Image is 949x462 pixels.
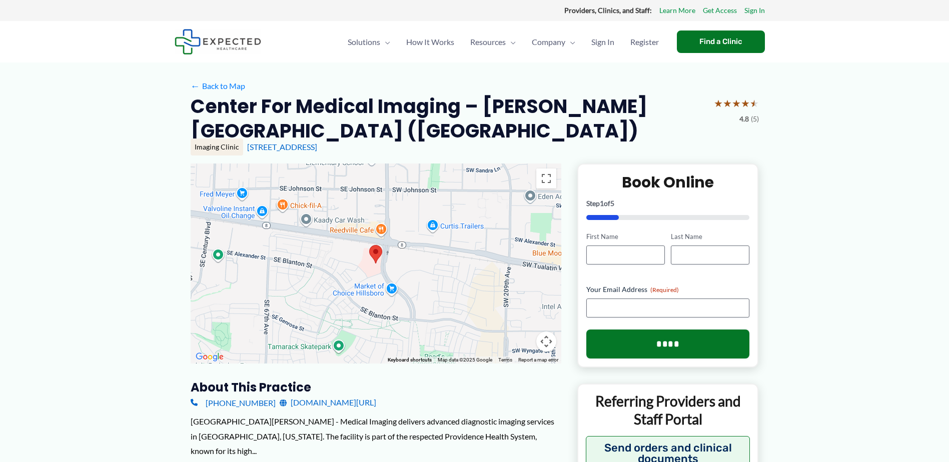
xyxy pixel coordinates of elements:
button: Map camera controls [536,331,556,351]
a: Open this area in Google Maps (opens a new window) [193,350,226,363]
a: [DOMAIN_NAME][URL] [280,395,376,410]
span: Resources [470,24,506,59]
a: Report a map error [518,357,558,362]
h2: Book Online [586,172,750,192]
span: Sign In [591,24,614,59]
button: Keyboard shortcuts [388,356,432,363]
div: [GEOGRAPHIC_DATA][PERSON_NAME] - Medical Imaging delivers advanced diagnostic imaging services in... [191,414,561,458]
span: ★ [741,94,750,112]
a: Find a Clinic [677,30,765,53]
h3: About this practice [191,379,561,395]
span: (Required) [650,286,679,293]
a: ResourcesMenu Toggle [462,24,524,59]
span: Register [630,24,659,59]
span: 4.8 [739,112,749,125]
span: How It Works [406,24,454,59]
span: (5) [751,112,759,125]
span: ← [191,81,200,90]
a: ←Back to Map [191,78,245,93]
a: Register [622,24,667,59]
a: How It Works [398,24,462,59]
span: ★ [732,94,741,112]
span: ★ [750,94,759,112]
strong: Providers, Clinics, and Staff: [564,6,652,14]
nav: Primary Site Navigation [340,24,667,59]
h2: Center for Medical Imaging – [PERSON_NAME][GEOGRAPHIC_DATA] ([GEOGRAPHIC_DATA]) [191,94,706,143]
button: Toggle fullscreen view [536,168,556,188]
span: Map data ©2025 Google [438,357,492,362]
span: 1 [600,199,604,207]
a: Sign In [583,24,622,59]
p: Referring Providers and Staff Portal [586,392,750,428]
span: Company [532,24,565,59]
span: Menu Toggle [506,24,516,59]
label: Your Email Address [586,284,750,294]
a: Terms (opens in new tab) [498,357,512,362]
a: Get Access [703,4,737,17]
a: CompanyMenu Toggle [524,24,583,59]
a: Learn More [659,4,695,17]
a: [PHONE_NUMBER] [191,395,276,410]
span: Solutions [348,24,380,59]
label: First Name [586,232,665,241]
label: Last Name [671,232,749,241]
a: Sign In [744,4,765,17]
div: Imaging Clinic [191,138,243,155]
span: ★ [723,94,732,112]
a: [STREET_ADDRESS] [247,142,317,151]
span: Menu Toggle [565,24,575,59]
img: Expected Healthcare Logo - side, dark font, small [175,29,261,54]
img: Google [193,350,226,363]
span: ★ [714,94,723,112]
a: SolutionsMenu Toggle [340,24,398,59]
p: Step of [586,200,750,207]
span: 5 [610,199,614,207]
span: Menu Toggle [380,24,390,59]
